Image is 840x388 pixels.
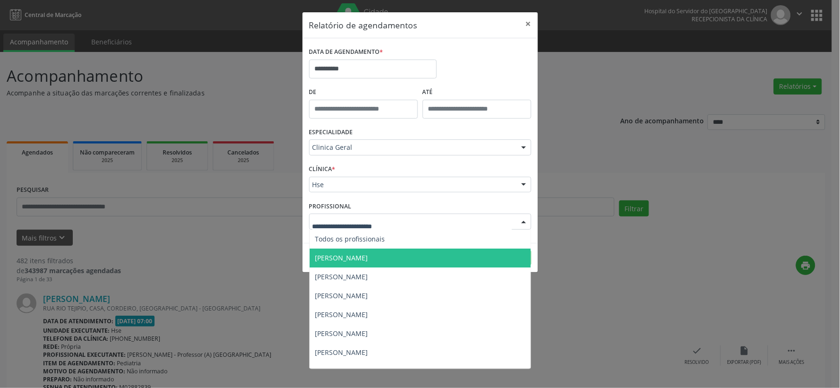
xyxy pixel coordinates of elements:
[519,12,538,35] button: Close
[315,234,385,243] span: Todos os profissionais
[309,125,353,140] label: ESPECIALIDADE
[315,329,368,338] span: [PERSON_NAME]
[315,310,368,319] span: [PERSON_NAME]
[309,162,336,177] label: CLÍNICA
[312,180,512,190] span: Hse
[423,85,531,100] label: ATÉ
[309,45,383,60] label: DATA DE AGENDAMENTO
[312,143,512,152] span: Clinica Geral
[315,348,368,357] span: [PERSON_NAME]
[309,19,417,31] h5: Relatório de agendamentos
[309,199,352,214] label: PROFISSIONAL
[315,272,368,281] span: [PERSON_NAME]
[315,367,508,376] span: Inativo - [PERSON_NAME] - Professor(A) [GEOGRAPHIC_DATA]
[309,85,418,100] label: De
[315,291,368,300] span: [PERSON_NAME]
[315,253,368,262] span: [PERSON_NAME]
